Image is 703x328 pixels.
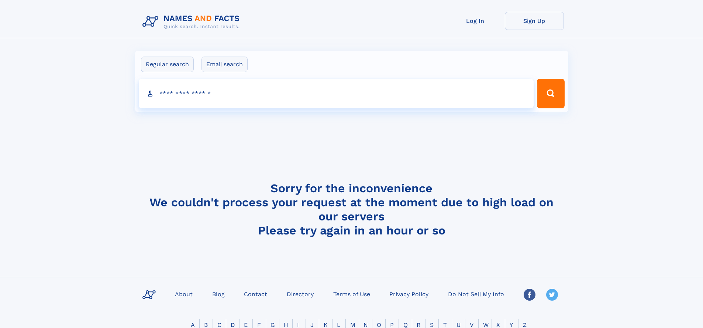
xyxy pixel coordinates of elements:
a: Contact [241,288,270,299]
label: Regular search [141,57,194,72]
input: search input [139,79,534,108]
img: Facebook [524,289,535,301]
a: About [172,288,196,299]
img: Logo Names and Facts [139,12,246,32]
a: Directory [284,288,317,299]
a: Sign Up [505,12,564,30]
h4: Sorry for the inconvenience We couldn't process your request at the moment due to high load on ou... [139,181,564,237]
a: Blog [209,288,228,299]
a: Privacy Policy [386,288,431,299]
label: Email search [201,57,248,72]
a: Do Not Sell My Info [445,288,507,299]
button: Search Button [537,79,564,108]
a: Terms of Use [330,288,373,299]
img: Twitter [546,289,558,301]
a: Log In [446,12,505,30]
